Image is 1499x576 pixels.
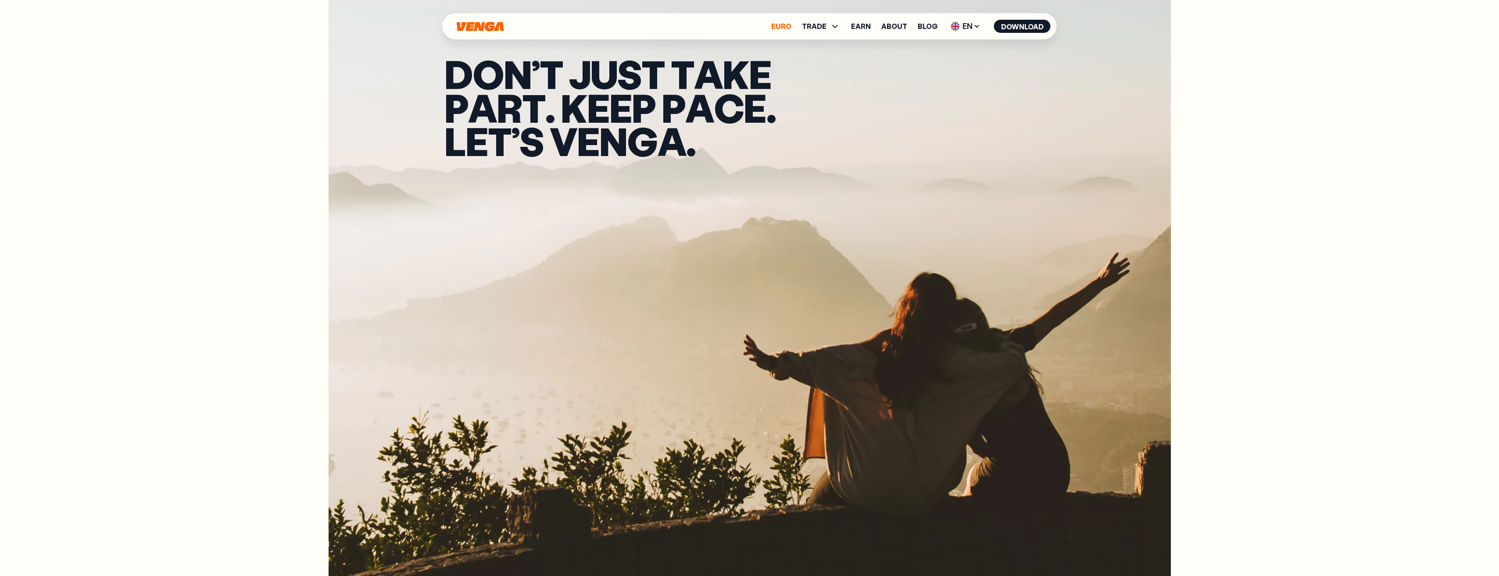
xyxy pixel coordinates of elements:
span: a [658,124,686,158]
span: r [497,91,522,124]
span: K [561,91,587,124]
a: Earn [851,23,871,30]
span: D [444,57,472,91]
span: a [468,91,497,124]
span: . [686,124,695,158]
span: L [444,124,465,158]
span: g [627,124,657,158]
span: a [685,91,714,124]
span: e [465,124,488,158]
span: e [749,57,771,91]
span: EN [948,19,984,33]
a: Blog [918,23,937,30]
a: About [881,23,907,30]
span: N [504,57,531,91]
button: Download [994,20,1051,33]
span: t [641,57,665,91]
span: t [488,124,511,158]
span: ’ [531,57,540,91]
svg: Home [456,21,505,32]
span: n [599,124,627,158]
span: t [671,57,694,91]
img: flag-uk [951,22,960,31]
span: p [444,91,468,124]
span: a [694,57,723,91]
span: e [587,91,609,124]
span: k [723,57,749,91]
span: u [590,57,617,91]
span: TRADE [802,21,841,32]
span: e [744,91,766,124]
span: O [472,57,504,91]
span: j [569,57,590,91]
span: p [662,91,685,124]
span: s [519,124,544,158]
span: p [632,91,655,124]
span: e [577,124,599,158]
span: e [609,91,632,124]
span: v [550,124,577,158]
span: t [522,91,545,124]
span: ’ [511,124,519,158]
span: t [540,57,563,91]
span: c [714,91,744,124]
span: . [766,91,776,124]
span: . [545,91,555,124]
a: Euro [771,23,791,30]
span: s [617,57,641,91]
span: TRADE [802,23,826,30]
